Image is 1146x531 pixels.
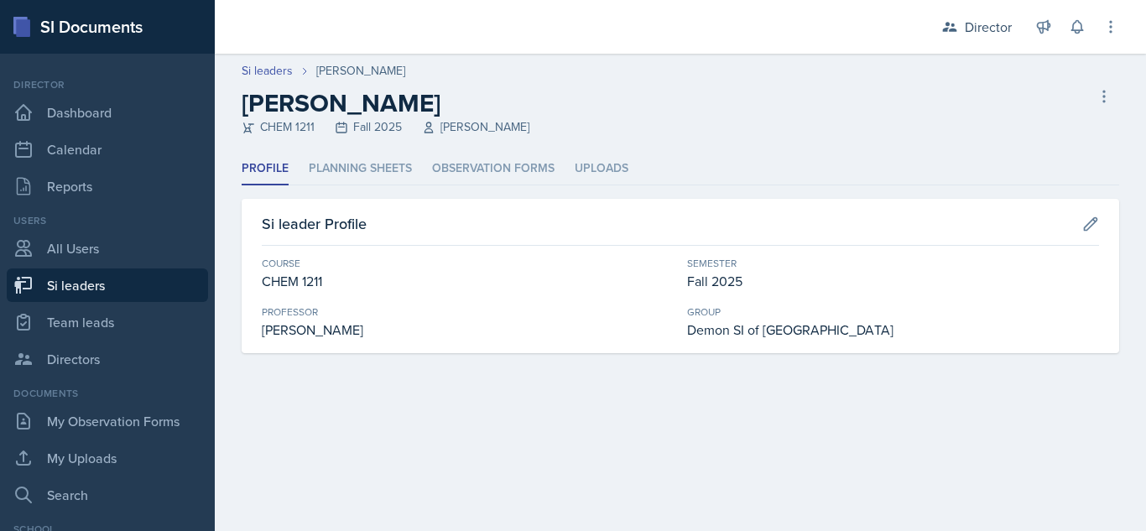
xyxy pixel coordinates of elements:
[7,342,208,376] a: Directors
[687,271,1099,291] div: Fall 2025
[242,153,289,185] li: Profile
[687,256,1099,271] div: Semester
[7,77,208,92] div: Director
[7,268,208,302] a: Si leaders
[7,133,208,166] a: Calendar
[242,62,293,80] a: Si leaders
[7,404,208,438] a: My Observation Forms
[262,256,674,271] div: Course
[432,153,555,185] li: Observation Forms
[7,213,208,228] div: Users
[965,17,1012,37] div: Director
[309,153,412,185] li: Planning Sheets
[687,305,1099,320] div: Group
[262,271,674,291] div: CHEM 1211
[262,320,674,340] div: [PERSON_NAME]
[7,478,208,512] a: Search
[262,305,674,320] div: Professor
[7,386,208,401] div: Documents
[7,441,208,475] a: My Uploads
[7,169,208,203] a: Reports
[7,96,208,129] a: Dashboard
[687,320,1099,340] div: Demon SI of [GEOGRAPHIC_DATA]
[7,305,208,339] a: Team leads
[242,88,529,118] h2: [PERSON_NAME]
[242,118,529,136] div: CHEM 1211 Fall 2025 [PERSON_NAME]
[575,153,628,185] li: Uploads
[262,212,367,235] h3: Si leader Profile
[316,62,405,80] div: [PERSON_NAME]
[7,232,208,265] a: All Users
